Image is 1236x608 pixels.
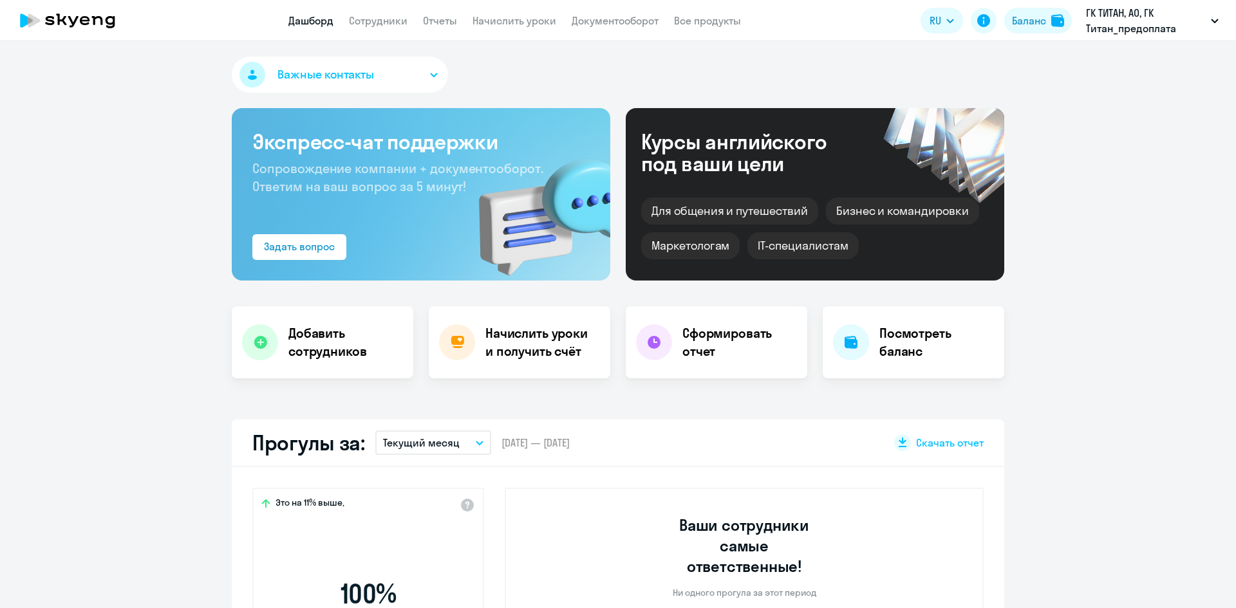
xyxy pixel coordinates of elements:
h3: Ваши сотрудники самые ответственные! [662,515,827,576]
div: Задать вопрос [264,239,335,254]
div: IT-специалистам [747,232,858,259]
p: Ни одного прогула за этот период [673,587,816,598]
button: Балансbalance [1004,8,1072,33]
div: Для общения и путешествий [641,198,818,225]
button: Текущий месяц [375,430,491,455]
span: [DATE] — [DATE] [501,436,570,450]
span: Сопровождение компании + документооборот. Ответим на ваш вопрос за 5 минут! [252,160,543,194]
p: Текущий месяц [383,435,460,450]
button: ГК ТИТАН, АО, ГК Титан_предоплата [1080,5,1225,36]
span: Важные контакты [277,66,374,83]
img: bg-img [460,136,610,281]
a: Все продукты [674,14,741,27]
button: RU [921,8,963,33]
span: Скачать отчет [916,436,984,450]
h3: Экспресс-чат поддержки [252,129,590,154]
button: Важные контакты [232,57,448,93]
h2: Прогулы за: [252,430,365,456]
a: Дашборд [288,14,333,27]
button: Задать вопрос [252,234,346,260]
p: ГК ТИТАН, АО, ГК Титан_предоплата [1086,5,1206,36]
img: balance [1051,14,1064,27]
div: Бизнес и командировки [826,198,979,225]
div: Баланс [1012,13,1046,28]
a: Документооборот [572,14,659,27]
a: Сотрудники [349,14,407,27]
a: Отчеты [423,14,457,27]
span: RU [930,13,941,28]
div: Маркетологам [641,232,740,259]
a: Начислить уроки [473,14,556,27]
h4: Добавить сотрудников [288,324,403,360]
h4: Сформировать отчет [682,324,797,360]
h4: Посмотреть баланс [879,324,994,360]
span: Это на 11% выше, [276,497,344,512]
div: Курсы английского под ваши цели [641,131,861,174]
h4: Начислить уроки и получить счёт [485,324,597,360]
